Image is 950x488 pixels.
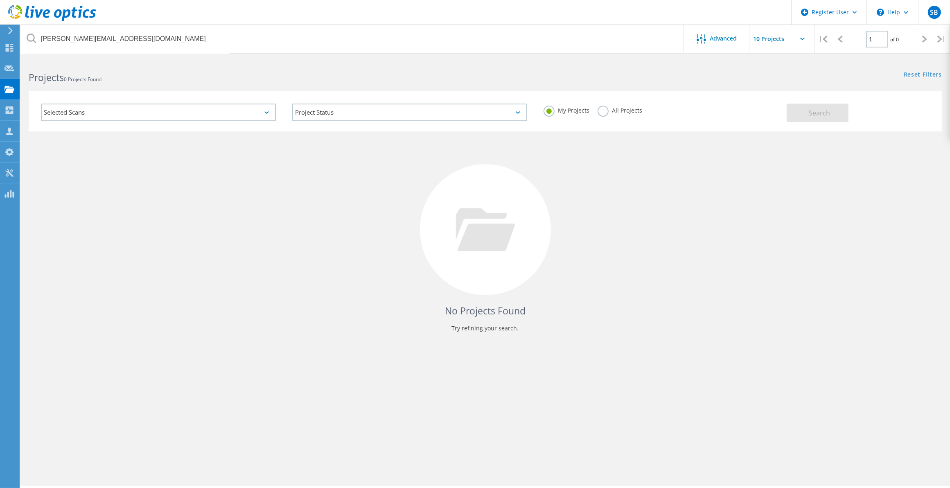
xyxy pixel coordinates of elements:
[292,104,527,121] div: Project Status
[890,36,899,43] span: of 0
[37,304,934,318] h4: No Projects Found
[544,106,589,113] label: My Projects
[598,106,642,113] label: All Projects
[930,9,938,16] span: SB
[904,72,942,79] a: Reset Filters
[877,9,884,16] svg: \n
[37,322,934,335] p: Try refining your search.
[933,25,950,54] div: |
[8,17,96,23] a: Live Optics Dashboard
[787,104,848,122] button: Search
[41,104,276,121] div: Selected Scans
[64,76,102,83] span: 0 Projects Found
[20,25,684,53] input: Search projects by name, owner, ID, company, etc
[809,108,830,117] span: Search
[815,25,832,54] div: |
[710,36,737,41] span: Advanced
[29,71,64,84] b: Projects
